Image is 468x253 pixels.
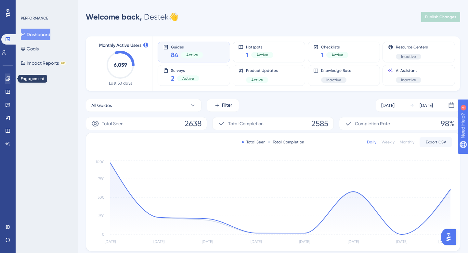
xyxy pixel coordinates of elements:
span: Active [182,76,194,81]
tspan: 250 [98,214,105,218]
div: [DATE] [381,101,395,109]
div: Monthly [400,140,414,145]
span: Active [186,52,198,58]
iframe: UserGuiding AI Assistant Launcher [441,227,460,247]
div: PERFORMANCE [21,16,48,21]
span: Guides [171,45,203,49]
tspan: [DATE] [438,239,449,244]
tspan: 0 [102,232,105,237]
span: 84 [171,50,178,60]
span: Active [256,52,268,58]
span: Need Help? [15,2,41,9]
button: Filter [207,99,239,112]
tspan: [DATE] [299,239,310,244]
span: Inactive [401,77,416,83]
span: Export CSV [426,140,446,145]
span: Total Completion [228,120,264,127]
div: Total Completion [268,140,304,145]
span: 2585 [311,118,328,129]
tspan: [DATE] [396,239,407,244]
span: AI Assistant [396,68,421,73]
span: All Guides [91,101,112,109]
button: Publish Changes [421,12,460,22]
tspan: [DATE] [105,239,116,244]
tspan: 1000 [96,160,105,164]
button: All Guides [86,99,201,112]
button: Goals [21,43,39,55]
span: Active [331,52,343,58]
text: 6,059 [114,62,127,68]
span: Publish Changes [425,14,456,20]
tspan: 500 [97,195,105,200]
span: Hotspots [246,45,273,49]
button: Dashboard [21,29,50,40]
div: 4 [45,3,47,8]
div: [DATE] [420,101,433,109]
span: Monthly Active Users [99,42,141,49]
span: Knowledge Base [321,68,351,73]
div: Daily [367,140,376,145]
span: Checklists [321,45,348,49]
tspan: [DATE] [348,239,359,244]
tspan: [DATE] [153,239,164,244]
button: Export CSV [420,137,452,147]
div: Total Seen [242,140,266,145]
span: 98% [441,118,455,129]
tspan: [DATE] [251,239,262,244]
span: Completion Rate [355,120,390,127]
button: Impact ReportsBETA [21,57,66,69]
div: BETA [60,61,66,65]
span: Resource Centers [396,45,428,50]
div: Destek 👋 [86,12,178,22]
tspan: [DATE] [202,239,213,244]
span: Product Updates [246,68,278,73]
tspan: 750 [98,177,105,181]
span: Welcome back, [86,12,142,21]
span: Active [251,77,263,83]
span: Filter [222,101,232,109]
span: 2638 [185,118,201,129]
span: 1 [246,50,249,60]
span: Inactive [326,77,341,83]
span: Total Seen [102,120,123,127]
span: Last 30 days [109,81,132,86]
span: Surveys [171,68,199,73]
div: Weekly [382,140,395,145]
span: Inactive [401,54,416,59]
span: 2 [171,74,175,83]
span: 1 [321,50,324,60]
